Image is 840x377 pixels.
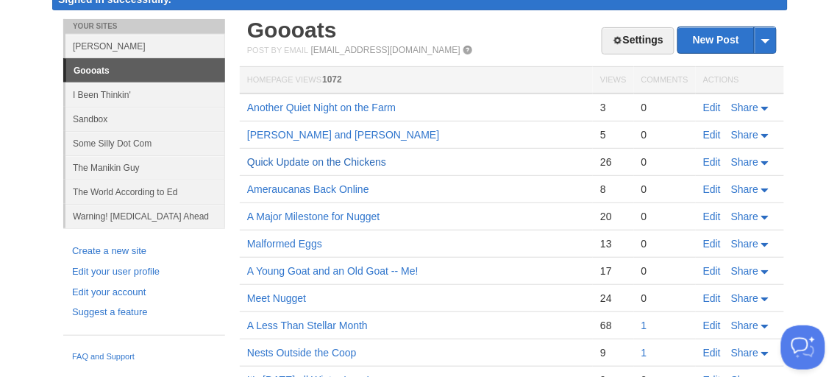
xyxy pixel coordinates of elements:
[593,67,633,94] th: Views
[247,211,380,222] a: A Major Milestone for Nugget
[247,292,306,304] a: Meet Nugget
[600,183,626,196] div: 8
[731,211,758,222] span: Share
[703,292,721,304] a: Edit
[703,156,721,168] a: Edit
[731,292,758,304] span: Share
[641,320,647,331] a: 1
[641,101,688,114] div: 0
[703,238,721,250] a: Edit
[247,183,369,195] a: Ameraucanas Back Online
[731,102,758,113] span: Share
[65,180,225,204] a: The World According to Ed
[641,183,688,196] div: 0
[703,265,721,277] a: Edit
[678,27,776,53] a: New Post
[703,102,721,113] a: Edit
[641,128,688,141] div: 0
[65,131,225,155] a: Some Silly Dot Com
[641,237,688,250] div: 0
[634,67,696,94] th: Comments
[247,18,337,42] a: Goooats
[641,347,647,359] a: 1
[600,128,626,141] div: 5
[65,204,225,228] a: Warning! [MEDICAL_DATA] Ahead
[247,102,396,113] a: Another Quiet Night on the Farm
[731,347,758,359] span: Share
[72,244,216,259] a: Create a new site
[322,74,342,85] span: 1072
[72,285,216,300] a: Edit your account
[731,265,758,277] span: Share
[731,183,758,195] span: Share
[247,46,308,54] span: Post by Email
[641,292,688,305] div: 0
[696,67,784,94] th: Actions
[247,238,322,250] a: Malformed Eggs
[63,19,225,34] li: Your Sites
[65,155,225,180] a: The Manikin Guy
[240,67,593,94] th: Homepage Views
[602,27,675,54] a: Settings
[703,347,721,359] a: Edit
[247,129,439,141] a: [PERSON_NAME] and [PERSON_NAME]
[600,319,626,332] div: 68
[72,264,216,280] a: Edit your user profile
[66,59,225,82] a: Goooats
[731,129,758,141] span: Share
[781,325,825,370] iframe: Help Scout Beacon - Open
[600,292,626,305] div: 24
[247,265,419,277] a: A Young Goat and an Old Goat -- Me!
[600,210,626,223] div: 20
[247,156,386,168] a: Quick Update on the Chickens
[65,107,225,131] a: Sandbox
[72,305,216,320] a: Suggest a feature
[600,264,626,278] div: 17
[703,129,721,141] a: Edit
[641,264,688,278] div: 0
[600,346,626,359] div: 9
[72,350,216,364] a: FAQ and Support
[731,156,758,168] span: Share
[600,237,626,250] div: 13
[703,183,721,195] a: Edit
[731,320,758,331] span: Share
[600,155,626,169] div: 26
[247,347,357,359] a: Nests Outside the Coop
[641,210,688,223] div: 0
[703,211,721,222] a: Edit
[65,34,225,58] a: [PERSON_NAME]
[731,238,758,250] span: Share
[311,45,460,55] a: [EMAIL_ADDRESS][DOMAIN_NAME]
[600,101,626,114] div: 3
[247,320,368,331] a: A Less Than Stellar Month
[65,82,225,107] a: I Been Thinkin'
[703,320,721,331] a: Edit
[641,155,688,169] div: 0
